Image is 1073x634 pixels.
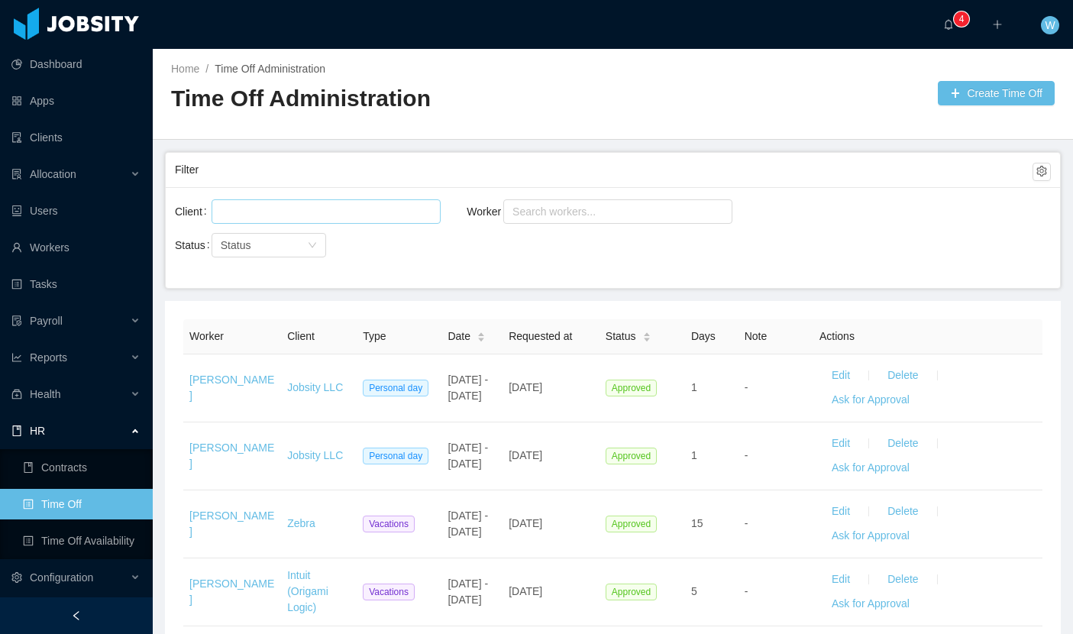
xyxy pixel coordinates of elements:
[819,524,922,548] button: Ask for Approval
[875,500,930,524] button: Delete
[30,315,63,327] span: Payroll
[448,374,488,402] span: [DATE] - [DATE]
[11,352,22,363] i: icon: line-chart
[363,330,386,342] span: Type
[448,328,470,344] span: Date
[819,500,862,524] button: Edit
[189,577,274,606] a: [PERSON_NAME]
[287,449,343,461] a: Jobsity LLC
[205,63,208,75] span: /
[448,442,488,470] span: [DATE] - [DATE]
[745,381,748,393] span: -
[175,156,1033,184] div: Filter
[691,330,716,342] span: Days
[23,526,141,556] a: icon: profileTime Off Availability
[11,169,22,180] i: icon: solution
[509,585,542,597] span: [DATE]
[11,49,141,79] a: icon: pie-chartDashboard
[30,388,60,400] span: Health
[287,330,315,342] span: Client
[508,202,516,221] input: Worker
[819,456,922,480] button: Ask for Approval
[363,516,415,532] span: Vacations
[745,585,748,597] span: -
[819,592,922,616] button: Ask for Approval
[606,328,636,344] span: Status
[642,336,651,341] i: icon: caret-down
[606,380,657,396] span: Approved
[691,381,697,393] span: 1
[11,389,22,399] i: icon: medicine-box
[477,330,486,341] div: Sort
[691,517,703,529] span: 15
[363,448,428,464] span: Personal day
[11,269,141,299] a: icon: profileTasks
[216,202,225,221] input: Client
[512,204,709,219] div: Search workers...
[745,449,748,461] span: -
[745,517,748,529] span: -
[11,572,22,583] i: icon: setting
[954,11,969,27] sup: 4
[30,425,45,437] span: HR
[606,516,657,532] span: Approved
[509,330,572,342] span: Requested at
[477,330,486,335] i: icon: caret-up
[30,168,76,180] span: Allocation
[171,83,613,115] h2: Time Off Administration
[875,364,930,388] button: Delete
[938,81,1055,105] button: icon: plusCreate Time Off
[992,19,1003,30] i: icon: plus
[11,196,141,226] a: icon: robotUsers
[287,517,315,529] a: Zebra
[509,517,542,529] span: [DATE]
[11,86,141,116] a: icon: appstoreApps
[11,315,22,326] i: icon: file-protect
[959,11,965,27] p: 4
[189,509,274,538] a: [PERSON_NAME]
[11,425,22,436] i: icon: book
[642,330,651,335] i: icon: caret-up
[819,568,862,592] button: Edit
[509,449,542,461] span: [DATE]
[30,351,67,364] span: Reports
[606,448,657,464] span: Approved
[1033,163,1051,181] button: icon: setting
[23,452,141,483] a: icon: bookContracts
[943,19,954,30] i: icon: bell
[171,63,199,75] a: Home
[215,63,325,75] a: Time Off Administration
[11,122,141,153] a: icon: auditClients
[189,330,224,342] span: Worker
[287,569,328,613] a: Intuit (Origami Logic)
[189,442,274,470] a: [PERSON_NAME]
[23,489,141,519] a: icon: profileTime Off
[175,205,213,218] label: Client
[363,380,428,396] span: Personal day
[642,330,651,341] div: Sort
[175,239,216,251] label: Status
[691,585,697,597] span: 5
[1045,16,1055,34] span: W
[606,584,657,600] span: Approved
[819,364,862,388] button: Edit
[287,381,343,393] a: Jobsity LLC
[477,336,486,341] i: icon: caret-down
[467,205,512,218] label: Worker
[30,571,93,584] span: Configuration
[509,381,542,393] span: [DATE]
[691,449,697,461] span: 1
[189,374,274,402] a: [PERSON_NAME]
[448,577,488,606] span: [DATE] - [DATE]
[448,509,488,538] span: [DATE] - [DATE]
[745,330,768,342] span: Note
[819,330,855,342] span: Actions
[875,568,930,592] button: Delete
[221,239,251,251] span: Status
[819,388,922,412] button: Ask for Approval
[363,584,415,600] span: Vacations
[308,241,317,251] i: icon: down
[875,432,930,456] button: Delete
[819,432,862,456] button: Edit
[11,232,141,263] a: icon: userWorkers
